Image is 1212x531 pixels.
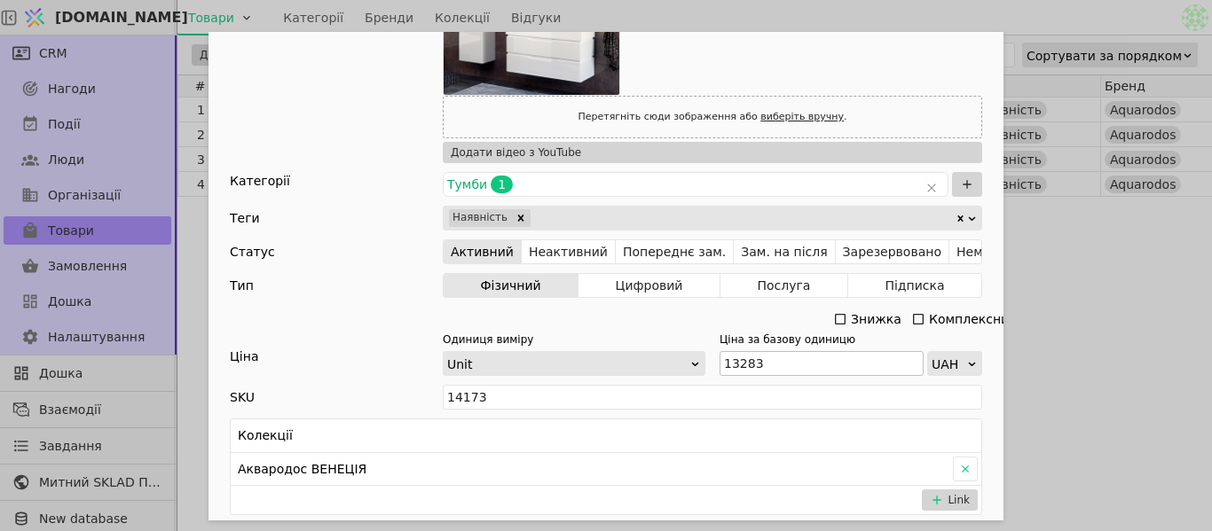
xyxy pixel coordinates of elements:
[443,332,556,347] div: Одиниця виміру
[444,239,522,264] button: Активний
[949,239,1004,264] button: Немає
[734,239,835,264] button: Зам. на після
[922,489,978,511] button: Link
[522,239,616,264] button: Неактивний
[444,273,578,298] button: Фізичний
[616,239,734,264] button: Попереднє зам.
[230,385,255,410] div: SKU
[447,352,689,377] div: Unit
[230,273,254,298] div: Тип
[209,32,1003,520] div: Add Opportunity
[720,332,833,347] div: Ціна за базову одиницю
[720,273,848,298] button: Послуга
[449,209,511,227] div: Наявність
[447,177,487,191] span: Тумби
[491,176,513,193] span: 1
[230,239,275,264] div: Статус
[238,426,293,445] h3: Колекції
[231,453,946,485] div: Аквародос ВЕНЕЦІЯ
[511,209,531,227] div: Remove Наявність
[230,206,260,230] div: Теги
[230,347,443,376] div: Ціна
[836,239,949,264] button: Зарезервовано
[932,352,966,377] div: UAH
[926,179,937,197] button: Clear
[572,105,852,129] div: Перетягніть сюди зображення або .
[926,183,937,193] svg: close
[851,307,901,332] div: Знижка
[230,172,443,197] div: Категорії
[447,176,487,193] span: Тумби
[443,142,982,163] button: Додати відео з YouTube
[578,273,720,298] button: Цифровий
[929,307,1017,332] div: Комплексний
[760,111,844,122] a: виберіть вручну
[848,273,981,298] button: Підписка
